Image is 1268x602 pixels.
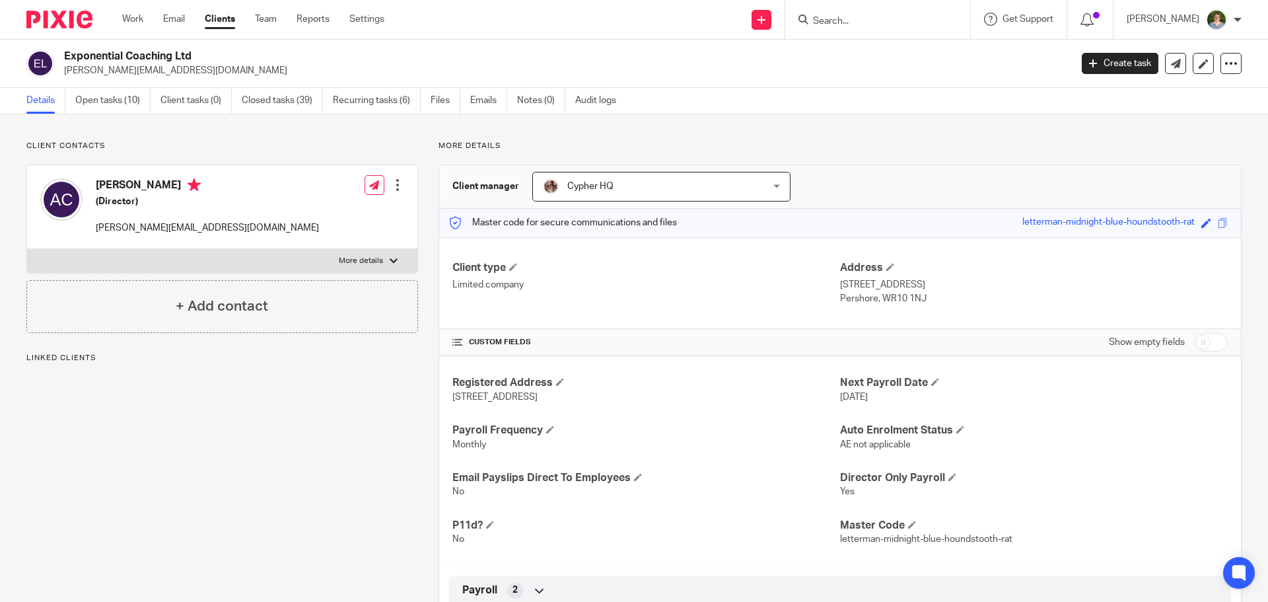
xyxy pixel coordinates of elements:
[575,88,626,114] a: Audit logs
[567,182,614,191] span: Cypher HQ
[452,424,840,437] h4: Payroll Frequency
[452,471,840,485] h4: Email Payslips Direct To Employees
[333,88,421,114] a: Recurring tasks (6)
[439,141,1242,151] p: More details
[96,221,319,235] p: [PERSON_NAME][EMAIL_ADDRESS][DOMAIN_NAME]
[452,393,538,402] span: [STREET_ADDRESS]
[452,535,464,544] span: No
[840,376,1228,390] h4: Next Payroll Date
[96,195,319,208] h5: (Director)
[452,487,464,496] span: No
[543,178,559,194] img: A9EA1D9F-5CC4-4D49-85F1-B1749FAF3577.jpeg
[1206,9,1227,30] img: pcwCs64t.jpeg
[840,292,1228,305] p: Pershore, WR10 1NJ
[840,278,1228,291] p: [STREET_ADDRESS]
[26,141,418,151] p: Client contacts
[840,261,1228,275] h4: Address
[452,278,840,291] p: Limited company
[64,50,863,63] h2: Exponential Coaching Ltd
[1109,336,1185,349] label: Show empty fields
[452,376,840,390] h4: Registered Address
[242,88,323,114] a: Closed tasks (39)
[1022,215,1195,231] div: letterman-midnight-blue-houndstooth-rat
[462,583,497,597] span: Payroll
[297,13,330,26] a: Reports
[339,256,383,266] p: More details
[840,535,1012,544] span: letterman-midnight-blue-houndstooth-rat
[812,16,931,28] input: Search
[452,440,486,449] span: Monthly
[255,13,277,26] a: Team
[40,178,83,221] img: svg%3E
[205,13,235,26] a: Clients
[122,13,143,26] a: Work
[470,88,507,114] a: Emails
[176,296,268,317] h4: + Add contact
[163,13,185,26] a: Email
[75,88,151,114] a: Open tasks (10)
[160,88,232,114] a: Client tasks (0)
[96,178,319,195] h4: [PERSON_NAME]
[431,88,460,114] a: Files
[64,64,1062,77] p: [PERSON_NAME][EMAIL_ADDRESS][DOMAIN_NAME]
[840,471,1228,485] h4: Director Only Payroll
[1082,53,1158,74] a: Create task
[840,424,1228,437] h4: Auto Enrolment Status
[26,50,54,77] img: svg%3E
[840,393,868,402] span: [DATE]
[517,88,565,114] a: Notes (0)
[840,519,1228,533] h4: Master Code
[188,178,201,192] i: Primary
[452,337,840,348] h4: CUSTOM FIELDS
[449,216,677,229] p: Master code for secure communications and files
[512,583,518,597] span: 2
[452,180,519,193] h3: Client manager
[840,440,911,449] span: AE not applicable
[349,13,384,26] a: Settings
[26,11,92,28] img: Pixie
[1127,13,1199,26] p: [PERSON_NAME]
[840,487,855,496] span: Yes
[452,519,840,533] h4: P11d?
[1003,15,1053,24] span: Get Support
[26,353,418,363] p: Linked clients
[452,261,840,275] h4: Client type
[26,88,65,114] a: Details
